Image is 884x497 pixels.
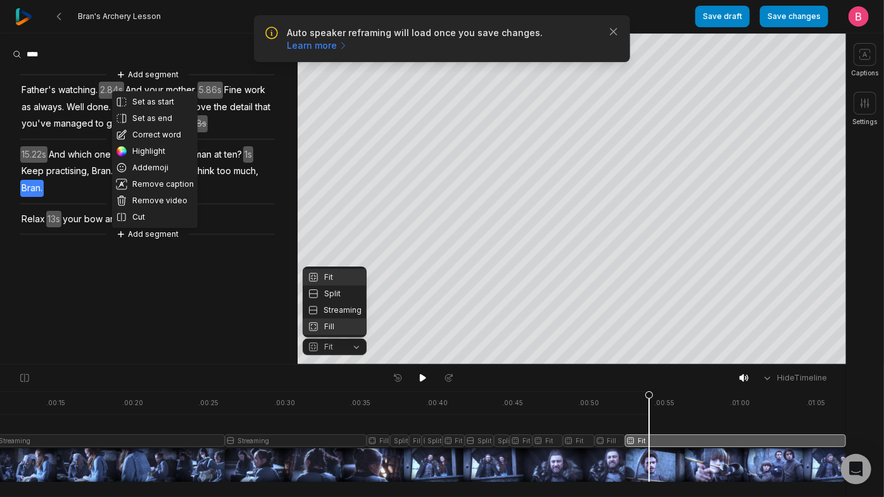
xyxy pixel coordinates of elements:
div: Open Intercom Messenger [841,454,871,484]
div: Streaming [303,302,367,318]
div: Fill [303,318,367,335]
span: Fit [324,341,333,353]
div: Fit [303,269,367,286]
div: Fit [303,267,367,337]
button: Fit [303,339,367,355]
div: Split [303,286,367,302]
